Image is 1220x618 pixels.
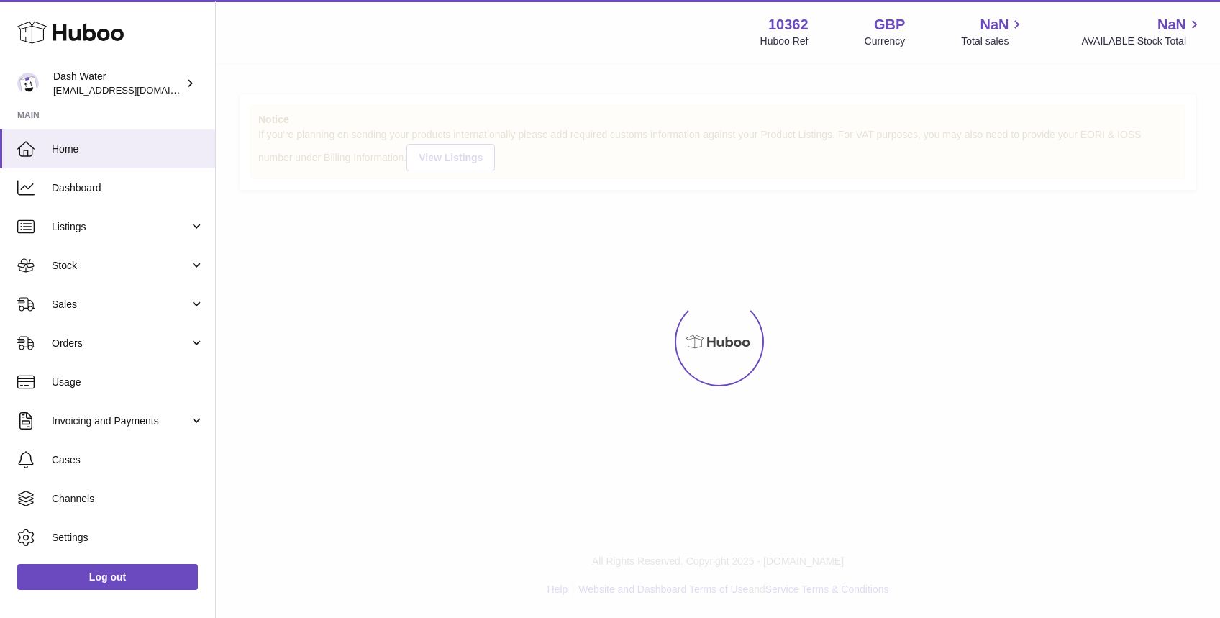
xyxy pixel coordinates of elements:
[53,70,183,97] div: Dash Water
[1081,35,1203,48] span: AVAILABLE Stock Total
[52,376,204,389] span: Usage
[52,414,189,428] span: Invoicing and Payments
[52,453,204,467] span: Cases
[17,73,39,94] img: bea@dash-water.com
[52,181,204,195] span: Dashboard
[1081,15,1203,48] a: NaN AVAILABLE Stock Total
[53,84,211,96] span: [EMAIL_ADDRESS][DOMAIN_NAME]
[768,15,809,35] strong: 10362
[52,259,189,273] span: Stock
[874,15,905,35] strong: GBP
[52,142,204,156] span: Home
[1157,15,1186,35] span: NaN
[760,35,809,48] div: Huboo Ref
[961,15,1025,48] a: NaN Total sales
[980,15,1009,35] span: NaN
[17,564,198,590] a: Log out
[52,492,204,506] span: Channels
[52,298,189,312] span: Sales
[52,337,189,350] span: Orders
[52,531,204,545] span: Settings
[961,35,1025,48] span: Total sales
[865,35,906,48] div: Currency
[52,220,189,234] span: Listings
